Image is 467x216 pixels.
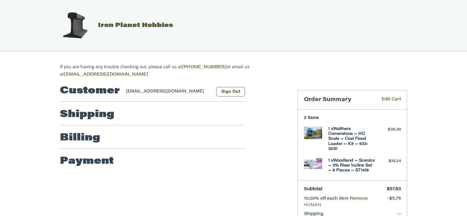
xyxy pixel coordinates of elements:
[304,96,373,104] h3: Order Summary
[377,127,401,133] div: $38.39
[304,116,401,120] h3: 2 Items
[328,158,375,173] h4: 1 x Woodland ~ Scenics ~ 3% Riser Incline Set ~ 6 Pieces ~ ST1416
[377,158,401,164] div: $19.24
[304,202,401,208] span: HUMAN
[53,22,173,29] a: Iron Planet Hobbies
[98,22,173,29] span: Iron Planet Hobbies
[350,197,368,201] a: Remove
[60,132,100,144] h2: Billing
[387,187,401,191] span: $57.63
[216,87,245,96] button: Sign Out
[126,88,210,96] div: [EMAIL_ADDRESS][DOMAIN_NAME]
[60,63,269,78] p: If you are having any trouble checking out, please call us at or email us at
[60,10,90,41] img: Iron Planet Hobbies
[304,197,350,201] span: 10.00% off each item
[304,187,322,191] span: Subtotal
[60,108,114,121] h2: Shipping
[373,96,401,104] a: Edit Cart
[60,155,114,167] h2: Payment
[387,197,401,201] span: -$5.76
[182,65,227,69] a: [PHONE_NUMBER]
[60,85,120,97] h2: Customer
[328,127,375,151] h4: 1 x Walthers Cornerstone ~ HO Scale ~ Coal Flood Loader ~ Kit ~ 933-3051
[64,73,148,77] a: [EMAIL_ADDRESS][DOMAIN_NAME]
